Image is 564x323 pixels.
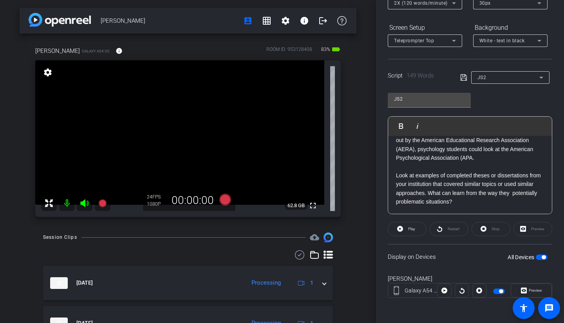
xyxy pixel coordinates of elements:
span: FPS [152,194,161,200]
span: [PERSON_NAME] [35,47,80,55]
mat-icon: settings [42,68,53,77]
div: Galaxy A54 5G [405,287,437,295]
div: ROOM ID: 953128408 [266,46,312,57]
div: Screen Setup [388,21,462,34]
span: 62.8 GB [285,201,307,210]
span: 2X (120 words/minute) [394,0,448,6]
span: [DATE] [76,279,93,287]
img: Session clips [324,233,333,242]
span: Galaxy A54 5G [82,48,110,54]
div: 1080P [147,201,166,207]
span: 1 [310,279,313,287]
mat-icon: grid_on [262,16,271,25]
mat-icon: accessibility [519,303,528,313]
div: Session Clips [43,233,77,241]
mat-icon: fullscreen [308,201,318,210]
div: [PERSON_NAME] [388,274,552,283]
mat-icon: info [116,47,123,54]
mat-icon: cloud_upload [310,233,319,242]
button: Preview [511,283,552,298]
mat-icon: info [300,16,309,25]
input: Title [394,94,465,104]
span: Destinations for your clips [310,233,319,242]
img: thumb-nail [50,277,68,289]
div: Background [473,21,548,34]
div: 24 [147,194,166,200]
mat-icon: settings [281,16,290,25]
p: Look at examples of completed theses or dissertations from your institution that covered similar ... [396,171,544,206]
span: [PERSON_NAME] [101,13,239,29]
button: Bold (Ctrl+B) [394,118,409,134]
div: 00:00:00 [166,194,219,207]
span: JS2 [477,75,486,80]
button: Italic (Ctrl+I) [410,118,425,134]
div: Display on Devices [388,244,552,269]
mat-icon: account_box [243,16,253,25]
span: 30px [479,0,491,6]
span: 149 Words [407,72,434,79]
span: Play [408,227,415,231]
mat-icon: message [544,303,554,313]
span: White - text in black [479,38,525,43]
span: Teleprompter Top [394,38,434,43]
span: Preview [529,288,542,292]
mat-expansion-panel-header: thumb-nail[DATE]Processing1 [43,266,333,300]
div: Script [388,71,449,80]
img: app-logo [29,13,91,27]
div: Processing [248,278,285,287]
label: All Devices [508,253,536,261]
button: Play [388,222,427,236]
mat-icon: battery_std [331,45,341,54]
mat-icon: logout [318,16,328,25]
span: 83% [320,43,331,56]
